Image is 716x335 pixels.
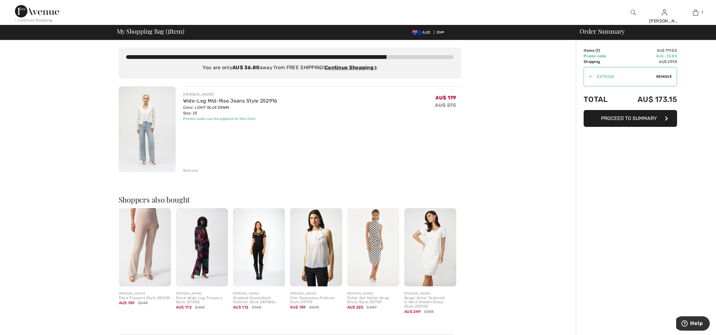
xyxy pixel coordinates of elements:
[347,291,399,296] div: [PERSON_NAME]
[183,92,277,97] div: [PERSON_NAME]
[15,17,53,23] div: < Continue Shopping
[119,291,171,296] div: [PERSON_NAME]
[233,305,248,309] span: AU$ 112
[662,9,667,15] a: Sign In
[176,208,228,286] img: Floral Wide-Leg Trousers Style 251056
[183,98,277,104] a: Wide-Leg Mid-Rise Jeans Style 252916
[347,208,399,286] img: Polka-Dot Halter Wrap Dress Style 251759
[584,48,619,53] td: Items ( )
[584,53,619,59] td: Promo code
[183,105,277,116] div: Color: LIGHT BLUE DENIM Size: 22
[232,65,260,70] strong: AU$ 36.80
[584,110,677,127] button: Proceed to Summary
[631,9,636,16] img: search the website
[119,86,176,172] img: Wide-Leg Mid-Rise Jeans Style 252916
[656,74,672,79] span: Remove
[176,296,228,305] div: Floral Wide-Leg Trousers Style 251056
[117,28,184,34] span: My Shopping Bag ( Item)
[701,10,703,15] span: 1
[584,89,619,110] td: Total
[649,18,680,24] div: [PERSON_NAME]
[693,9,698,16] img: My Bag
[183,168,198,173] div: Remove
[126,64,454,71] div: You are only away from FREE SHIPPING!
[619,53,677,59] td: AU$ -35.80
[597,48,599,53] span: 1
[601,115,657,121] span: Proceed to Summary
[619,48,677,53] td: AU$ 179.00
[619,59,677,65] td: AU$ 29.95
[325,65,377,70] a: Continue Shopping >
[233,291,285,296] div: [PERSON_NAME]
[584,59,619,65] td: Shipping
[347,296,399,305] div: Polka-Dot Halter Wrap Dress Style 251759
[437,30,444,35] span: EN
[572,28,712,34] div: Order Summary
[15,5,59,17] img: 1ère Avenue
[680,9,711,16] a: 1
[662,9,667,16] img: My Info
[138,300,148,306] span: $245
[412,30,422,35] img: Australian Dollar
[424,309,434,314] span: $355
[404,309,420,314] span: AU$ 249
[168,26,170,35] span: 1
[252,304,262,310] span: $160
[367,304,377,310] span: $409
[592,67,656,86] input: Promo code
[119,196,461,203] h2: Shoppers also bought
[404,291,456,296] div: [PERSON_NAME]
[435,102,456,108] s: AU$ 275
[195,304,205,310] span: $265
[290,291,342,296] div: [PERSON_NAME]
[176,291,228,296] div: [PERSON_NAME]
[309,304,319,310] span: $245
[119,208,171,286] img: Flare Trousers Style 251029
[404,296,456,309] div: Beige-Silver Textured V-Neck Sheath Dress Style 258124
[176,305,192,309] span: AU$ 172
[290,296,342,305] div: Chic Sleeveless Pullover Style 251115
[435,95,456,101] span: AU$ 179
[290,305,306,309] span: AU$ 159
[233,208,285,286] img: Studded Scoop Neck Pullover Style 243465u
[412,30,433,35] span: AUD
[619,89,677,110] td: AU$ 173.15
[584,74,592,79] div: ✔
[676,316,710,332] iframe: Opens a widget where you can find more information
[119,301,135,305] span: AU$ 159
[404,208,456,286] img: Beige-Silver Textured V-Neck Sheath Dress Style 258124
[119,296,171,300] div: Flare Trousers Style 251029
[233,296,285,305] div: Studded Scoop Neck Pullover Style 243465u
[183,116,277,122] div: Promo code can be applied to this item
[347,305,363,309] span: AU$ 225
[290,208,342,286] img: Chic Sleeveless Pullover Style 251115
